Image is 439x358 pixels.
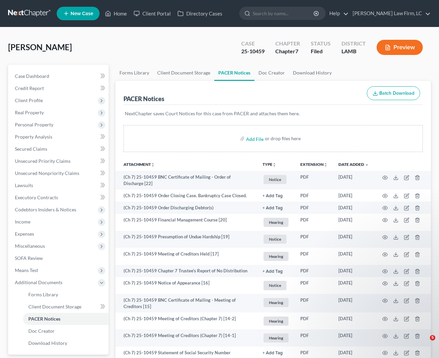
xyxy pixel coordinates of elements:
[9,155,109,167] a: Unsecured Priority Claims
[102,7,130,20] a: Home
[15,195,58,200] span: Executory Contracts
[295,312,333,330] td: PDF
[115,171,257,189] td: (Ch 7) 25-10459 BNC Certificate of Mailing - Order of Discharge [22]
[115,214,257,231] td: (Ch 7) 25-10459 Financial Management Course [20]
[15,97,43,103] span: Client Profile
[311,40,331,48] div: Status
[333,202,374,214] td: [DATE]
[295,248,333,265] td: PDF
[130,7,174,20] a: Client Portal
[241,48,265,55] div: 25-10459
[9,82,109,94] a: Credit Report
[9,143,109,155] a: Secured Claims
[379,90,414,96] span: Batch Download
[341,40,366,48] div: District
[263,205,290,211] a: + Add Tag
[324,163,328,167] i: unfold_more
[15,182,33,188] span: Lawsuits
[214,65,254,81] a: PACER Notices
[23,289,109,301] a: Forms Library
[23,301,109,313] a: Client Document Storage
[241,40,265,48] div: Case
[263,316,290,327] a: Hearing
[23,325,109,337] a: Doc Creator
[263,194,283,198] button: + Add Tag
[15,243,45,249] span: Miscellaneous
[263,350,290,356] a: + Add Tag
[264,281,286,290] span: Notice
[263,269,283,274] button: + Add Tag
[275,48,300,55] div: Chapter
[295,265,333,277] td: PDF
[300,162,328,167] a: Extensionunfold_more
[263,268,290,274] a: + Add Tag
[295,277,333,294] td: PDF
[263,192,290,199] a: + Add Tag
[115,312,257,330] td: (Ch 7) 25-10459 Meeting of Creditors (Chapter 7) [14-2]
[338,162,369,167] a: Date Added expand_more
[153,65,214,81] a: Client Document Storage
[254,65,289,81] a: Doc Creator
[263,206,283,210] button: + Add Tag
[71,11,93,16] span: New Case
[333,171,374,189] td: [DATE]
[15,231,34,237] span: Expenses
[9,191,109,204] a: Executory Contracts
[289,65,336,81] a: Download History
[28,316,60,322] span: PACER Notices
[265,135,301,142] div: or drop files here
[125,110,421,117] p: NextChapter saves Court Notices for this case from PACER and attaches them here.
[272,163,276,167] i: unfold_more
[333,265,374,277] td: [DATE]
[264,252,289,261] span: Hearing
[115,294,257,312] td: (Ch 7) 25-10459 BNC Certificate of Mailing - Meeting of Creditors [15]
[264,317,289,326] span: Hearing
[263,297,290,308] a: Hearing
[295,329,333,347] td: PDF
[264,218,289,227] span: Hearing
[295,171,333,189] td: PDF
[295,48,298,54] span: 7
[263,162,276,167] button: TYPEunfold_more
[295,189,333,202] td: PDF
[263,280,290,291] a: Notice
[333,277,374,294] td: [DATE]
[15,146,47,152] span: Secured Claims
[263,332,290,344] a: Hearing
[28,328,55,334] span: Doc Creator
[115,65,153,81] a: Forms Library
[295,214,333,231] td: PDF
[263,217,290,228] a: Hearing
[263,351,283,355] button: + Add Tag
[264,298,289,307] span: Hearing
[15,122,53,127] span: Personal Property
[333,231,374,248] td: [DATE]
[15,158,71,164] span: Unsecured Priority Claims
[28,340,67,346] span: Download History
[115,265,257,277] td: (Ch 7) 25-10459 Chapter 7 Trustee's Report of No Distribution
[124,95,164,103] div: PACER Notices
[115,329,257,347] td: (Ch 7) 25-10459 Meeting of Creditors (Chapter 7) [14-1]
[23,313,109,325] a: PACER Notices
[115,277,257,294] td: (Ch 7) 25-10459 Notice of Appearance [16]
[365,163,369,167] i: expand_more
[295,202,333,214] td: PDF
[264,333,289,342] span: Hearing
[9,167,109,179] a: Unsecured Nonpriority Claims
[15,267,38,273] span: Means Test
[367,86,420,100] button: Batch Download
[311,48,331,55] div: Filed
[15,219,30,225] span: Income
[295,294,333,312] td: PDF
[416,335,432,351] iframe: Intercom live chat
[253,7,314,20] input: Search by name...
[15,110,44,115] span: Real Property
[115,202,257,214] td: (Ch 7) 25-10459 Order Discharging Debtor(s)
[115,231,257,248] td: (Ch 7) 25-10459 Presumption of Undue Hardship [19]
[326,7,349,20] a: Help
[15,73,49,79] span: Case Dashboard
[8,42,72,52] span: [PERSON_NAME]
[115,189,257,202] td: (Ch 7) 25-10459 Order Closing Case. Bankruptcy Case Closed.
[275,40,300,48] div: Chapter
[28,292,58,297] span: Forms Library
